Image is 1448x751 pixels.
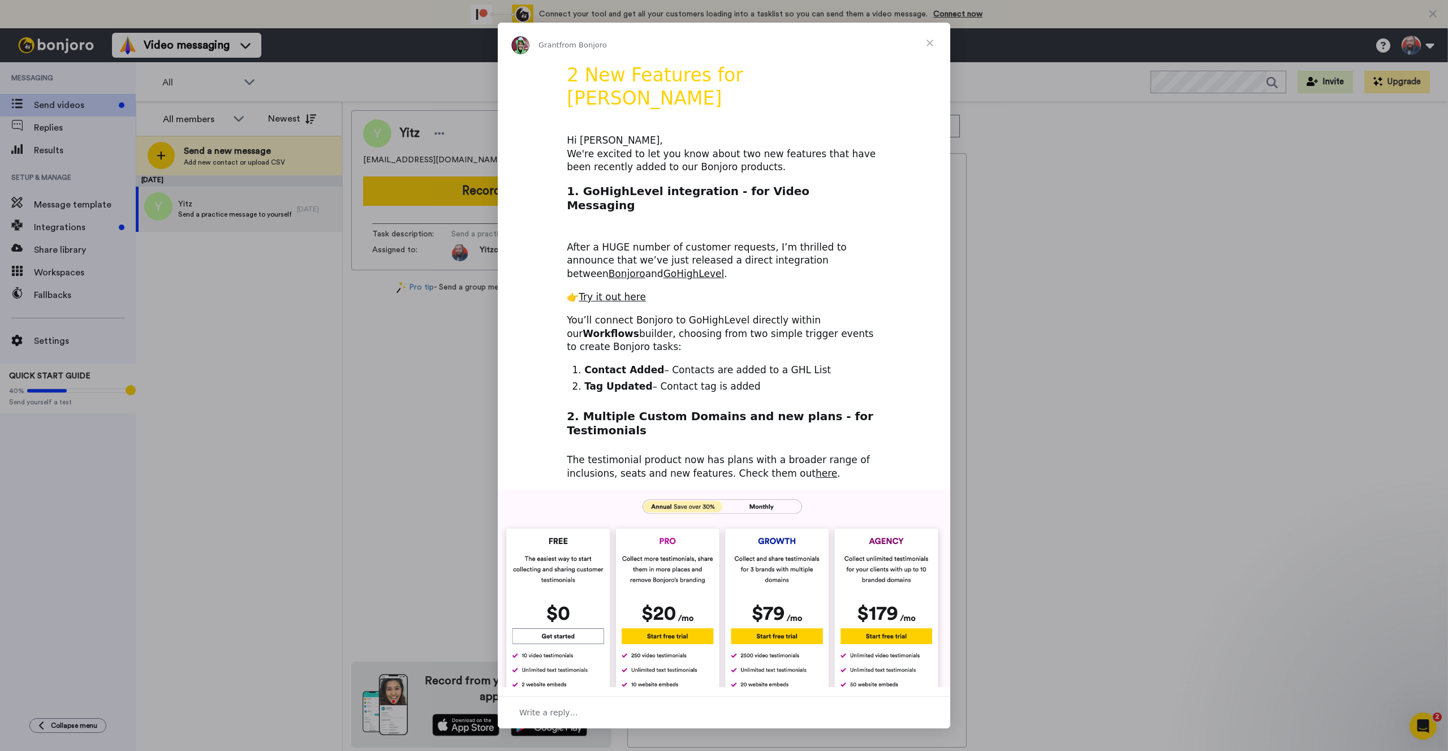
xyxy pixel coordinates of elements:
a: Bonjoro [609,268,645,279]
h1: 2 New Features for [PERSON_NAME] [567,64,881,117]
div: The testimonial product now has plans with a broader range of inclusions, seats and new features.... [567,454,881,481]
div: Hi [PERSON_NAME], We're excited to let you know about two new features that have been recently ad... [567,134,881,174]
span: from Bonjoro [559,41,607,49]
div: 👉 [567,291,881,304]
a: Try it out here [579,291,646,303]
span: Close [910,23,950,63]
div: Open conversation and reply [498,696,950,728]
li: – Contacts are added to a GHL List [584,364,881,377]
span: Write a reply… [519,705,578,720]
b: Contact Added [584,364,664,375]
h2: 2. Multiple Custom Domains and new plans - for Testimonials [567,409,881,444]
div: After a HUGE number of customer requests, I’m thrilled to announce that we’ve just released a dir... [567,227,881,281]
div: You’ll connect Bonjoro to GoHighLevel directly within our builder, choosing from two simple trigg... [567,314,881,354]
b: Tag Updated [584,381,652,392]
li: – Contact tag is added [584,380,881,394]
b: Workflows [583,328,639,339]
h2: 1. GoHighLevel integration - for Video Messaging [567,184,881,219]
a: GoHighLevel [663,268,725,279]
span: Grant [538,41,559,49]
img: Profile image for Grant [511,36,529,54]
a: here [816,468,837,479]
